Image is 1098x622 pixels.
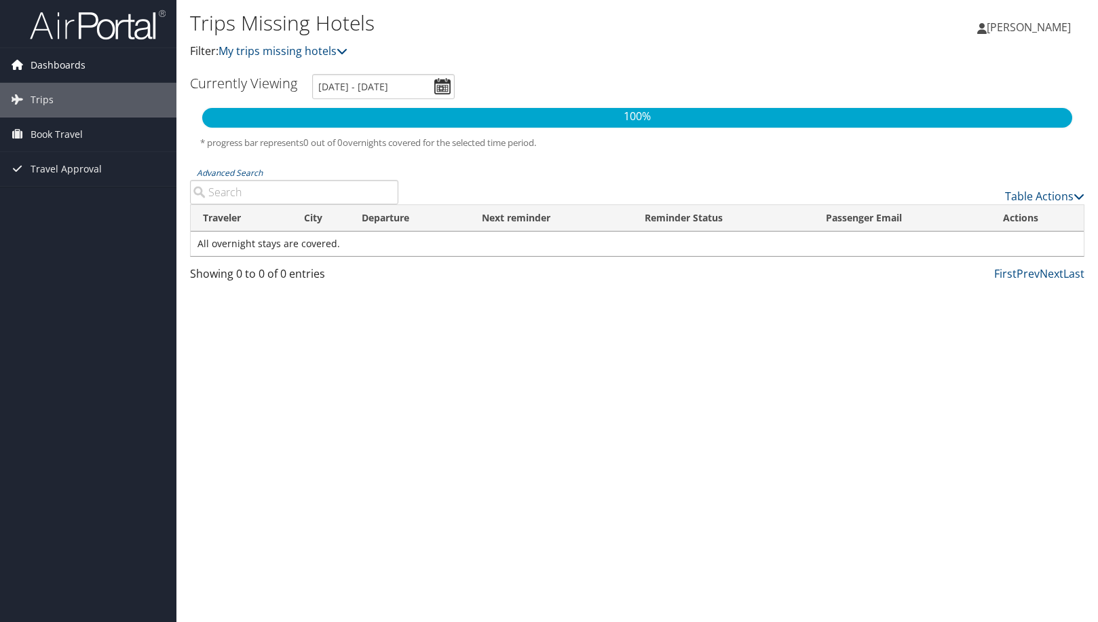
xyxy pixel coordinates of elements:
[31,152,102,186] span: Travel Approval
[190,43,787,60] p: Filter:
[31,117,83,151] span: Book Travel
[470,205,632,232] th: Next reminder
[991,205,1084,232] th: Actions
[977,7,1084,48] a: [PERSON_NAME]
[202,108,1072,126] p: 100%
[31,48,86,82] span: Dashboards
[994,266,1017,281] a: First
[1063,266,1084,281] a: Last
[312,74,455,99] input: [DATE] - [DATE]
[987,20,1071,35] span: [PERSON_NAME]
[292,205,349,232] th: City: activate to sort column ascending
[1005,189,1084,204] a: Table Actions
[190,180,398,204] input: Advanced Search
[197,167,263,179] a: Advanced Search
[190,266,398,289] div: Showing 0 to 0 of 0 entries
[191,232,1084,256] td: All overnight stays are covered.
[814,205,991,232] th: Passenger Email: activate to sort column ascending
[303,136,343,149] span: 0 out of 0
[200,136,1074,149] h5: * progress bar represents overnights covered for the selected time period.
[30,9,166,41] img: airportal-logo.png
[31,83,54,117] span: Trips
[219,43,347,58] a: My trips missing hotels
[190,9,787,37] h1: Trips Missing Hotels
[632,205,814,232] th: Reminder Status
[349,205,470,232] th: Departure: activate to sort column descending
[1017,266,1040,281] a: Prev
[191,205,292,232] th: Traveler: activate to sort column ascending
[1040,266,1063,281] a: Next
[190,74,297,92] h3: Currently Viewing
